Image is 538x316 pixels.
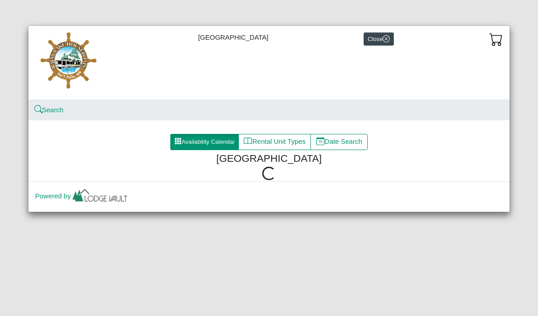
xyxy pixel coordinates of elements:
svg: search [35,106,42,113]
a: searchSearch [35,106,64,114]
a: Powered by [35,192,129,200]
img: lv-small.ca335149.png [71,187,129,206]
svg: book [244,137,252,146]
button: bookRental Unit Types [238,134,311,150]
svg: cart [489,32,503,46]
svg: x circle [383,35,390,42]
h4: [GEOGRAPHIC_DATA] [44,152,494,165]
svg: grid3x3 gap fill [174,137,182,145]
button: grid3x3 gap fillAvailability Calendar [170,134,239,150]
button: calendar dateDate Search [310,134,368,150]
svg: calendar date [316,137,325,146]
div: [GEOGRAPHIC_DATA] [28,26,510,100]
img: 55466189-bbd8-41c3-ab33-5e957c8145a3.jpg [35,32,103,93]
button: Closex circle [364,32,394,46]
